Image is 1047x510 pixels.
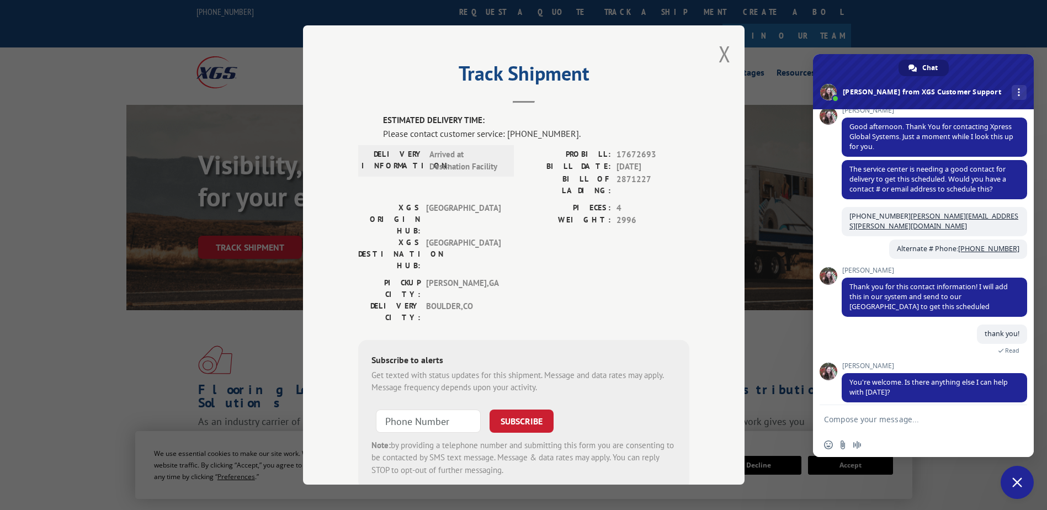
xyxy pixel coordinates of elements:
span: [GEOGRAPHIC_DATA] [426,202,501,237]
div: by providing a telephone number and submitting this form you are consenting to be contacted by SM... [371,439,676,477]
span: [PHONE_NUMBER] [849,211,1018,231]
label: BILL OF LADING: [524,173,611,196]
span: Send a file [838,440,847,449]
label: WEIGHT: [524,214,611,227]
label: PROBILL: [524,148,611,161]
label: PICKUP CITY: [358,277,421,300]
div: Get texted with status updates for this shipment. Message and data rates may apply. Message frequ... [371,369,676,394]
strong: Note: [371,440,391,450]
span: 2996 [616,214,689,227]
button: SUBSCRIBE [490,410,554,433]
h2: Track Shipment [358,66,689,87]
span: Thank you for this contact information! I will add this in our system and send to our [GEOGRAPHIC... [849,282,1008,311]
span: [PERSON_NAME] , GA [426,277,501,300]
div: Chat [899,60,949,76]
span: Insert an emoji [824,440,833,449]
span: Audio message [853,440,862,449]
span: Chat [922,60,938,76]
div: Subscribe to alerts [371,353,676,369]
button: Close modal [719,39,731,68]
span: 17672693 [616,148,689,161]
label: XGS DESTINATION HUB: [358,237,421,272]
div: Close chat [1001,466,1034,499]
label: DELIVERY CITY: [358,300,421,323]
div: Please contact customer service: [PHONE_NUMBER]. [383,127,689,140]
div: More channels [1012,85,1027,100]
span: [PERSON_NAME] [842,267,1027,274]
span: You're welcome. Is there anything else I can help with [DATE]? [849,378,1008,397]
a: [PHONE_NUMBER] [958,244,1019,253]
span: The service center is needing a good contact for delivery to get this scheduled. Would you have a... [849,164,1006,194]
span: BOULDER , CO [426,300,501,323]
textarea: Compose your message... [824,415,998,424]
span: [PERSON_NAME] [842,107,1027,114]
label: DELIVERY INFORMATION: [362,148,424,173]
a: [PERSON_NAME][EMAIL_ADDRESS][PERSON_NAME][DOMAIN_NAME] [849,211,1018,231]
span: Read [1005,347,1019,354]
label: XGS ORIGIN HUB: [358,202,421,237]
span: Arrived at Destination Facility [429,148,504,173]
span: thank you! [985,329,1019,338]
input: Phone Number [376,410,481,433]
span: Alternate # Phone: [897,244,1019,253]
label: BILL DATE: [524,161,611,173]
span: [DATE] [616,161,689,173]
span: [GEOGRAPHIC_DATA] [426,237,501,272]
label: PIECES: [524,202,611,215]
label: ESTIMATED DELIVERY TIME: [383,114,689,127]
span: 4 [616,202,689,215]
span: 2871227 [616,173,689,196]
span: [PERSON_NAME] [842,362,1027,370]
span: Good afternoon. Thank You for contacting Xpress Global Systems. Just a moment while I look this u... [849,122,1013,151]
